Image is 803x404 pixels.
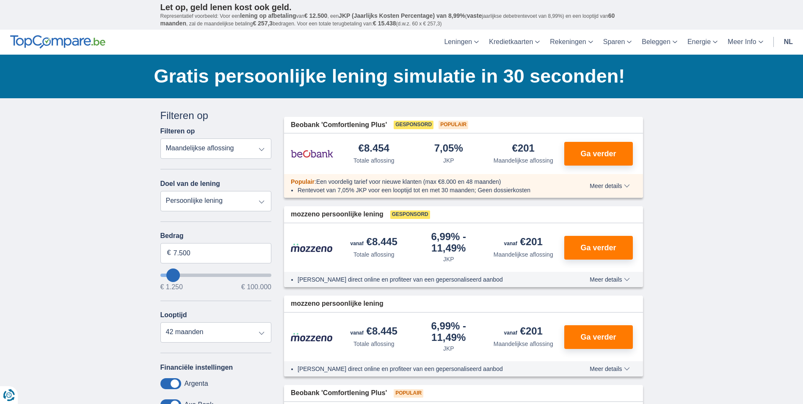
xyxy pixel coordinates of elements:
[298,275,559,284] li: [PERSON_NAME] direct online en profiteer van een gepersonaliseerd aanbod
[564,142,633,166] button: Ga verder
[439,30,484,55] a: Leningen
[443,156,454,165] div: JKP
[350,326,397,338] div: €8.445
[160,2,643,12] p: Let op, geld lenen kost ook geld.
[253,20,273,27] span: € 257,3
[160,108,272,123] div: Filteren op
[590,277,629,282] span: Meer details
[512,143,535,155] div: €201
[434,143,463,155] div: 7,05%
[415,321,483,343] div: 6,99%
[185,380,208,387] label: Argenta
[443,344,454,353] div: JKP
[564,325,633,349] button: Ga verder
[494,156,553,165] div: Maandelijkse aflossing
[443,255,454,263] div: JKP
[240,12,296,19] span: lening op afbetaling
[304,12,328,19] span: € 12.500
[580,244,616,252] span: Ga verder
[167,248,171,258] span: €
[350,237,397,249] div: €8.445
[298,186,559,194] li: Rentevoet van 7,05% JKP voor een looptijd tot en met 30 maanden; Geen dossierkosten
[637,30,682,55] a: Beleggen
[682,30,723,55] a: Energie
[339,12,465,19] span: JKP (Jaarlijks Kosten Percentage) van 8,99%
[160,364,233,371] label: Financiële instellingen
[583,276,636,283] button: Meer details
[504,326,543,338] div: €201
[291,332,333,342] img: product.pl.alt Mozzeno
[467,12,482,19] span: vaste
[154,63,643,89] h1: Gratis persoonlijke lening simulatie in 30 seconden!
[291,210,384,219] span: mozzeno persoonlijke lening
[583,365,636,372] button: Meer details
[590,366,629,372] span: Meer details
[494,250,553,259] div: Maandelijkse aflossing
[353,250,395,259] div: Totale aflossing
[291,243,333,252] img: product.pl.alt Mozzeno
[291,143,333,164] img: product.pl.alt Beobank
[160,232,272,240] label: Bedrag
[284,177,566,186] div: :
[291,299,384,309] span: mozzeno persoonlijke lening
[160,180,220,188] label: Doel van de lening
[373,20,396,27] span: € 15.438
[160,274,272,277] input: wantToBorrow
[160,12,643,28] p: Representatief voorbeeld: Voor een van , een ( jaarlijkse debetrentevoet van 8,99%) en een loopti...
[160,284,183,291] span: € 1.250
[394,121,433,129] span: Gesponsord
[291,178,315,185] span: Populair
[590,183,629,189] span: Meer details
[723,30,768,55] a: Meer Info
[291,120,387,130] span: Beobank 'Comfortlening Plus'
[415,232,483,253] div: 6,99%
[580,150,616,158] span: Ga verder
[160,12,615,27] span: 60 maanden
[494,340,553,348] div: Maandelijkse aflossing
[545,30,598,55] a: Rekeningen
[160,311,187,319] label: Looptijd
[598,30,637,55] a: Sparen
[394,389,423,398] span: Populair
[439,121,468,129] span: Populair
[291,388,387,398] span: Beobank 'Comfortlening Plus'
[298,365,559,373] li: [PERSON_NAME] direct online en profiteer van een gepersonaliseerd aanbod
[160,127,195,135] label: Filteren op
[353,156,395,165] div: Totale aflossing
[583,183,636,189] button: Meer details
[580,333,616,341] span: Ga verder
[316,178,501,185] span: Een voordelig tarief voor nieuwe klanten (max €8.000 en 48 maanden)
[779,30,798,55] a: nl
[241,284,271,291] span: € 100.000
[504,237,543,249] div: €201
[390,210,430,219] span: Gesponsord
[10,35,105,49] img: TopCompare
[564,236,633,260] button: Ga verder
[359,143,389,155] div: €8.454
[484,30,545,55] a: Kredietkaarten
[353,340,395,348] div: Totale aflossing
